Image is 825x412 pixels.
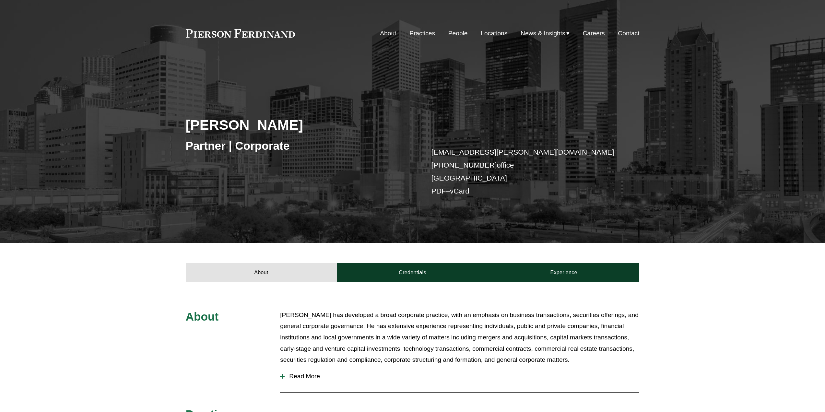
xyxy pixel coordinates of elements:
[186,263,337,282] a: About
[431,148,614,156] a: [EMAIL_ADDRESS][PERSON_NAME][DOMAIN_NAME]
[488,263,640,282] a: Experience
[481,27,507,40] a: Locations
[448,27,468,40] a: People
[409,27,435,40] a: Practices
[521,28,565,39] span: News & Insights
[431,161,497,169] a: [PHONE_NUMBER]
[280,368,639,385] button: Read More
[431,187,446,195] a: PDF
[285,373,639,380] span: Read More
[186,139,413,153] h3: Partner | Corporate
[431,146,620,198] p: office [GEOGRAPHIC_DATA] –
[186,310,219,323] span: About
[186,116,413,133] h2: [PERSON_NAME]
[583,27,605,40] a: Careers
[450,187,469,195] a: vCard
[280,310,639,366] p: [PERSON_NAME] has developed a broad corporate practice, with an emphasis on business transactions...
[521,27,570,40] a: folder dropdown
[618,27,639,40] a: Contact
[380,27,396,40] a: About
[337,263,488,282] a: Credentials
